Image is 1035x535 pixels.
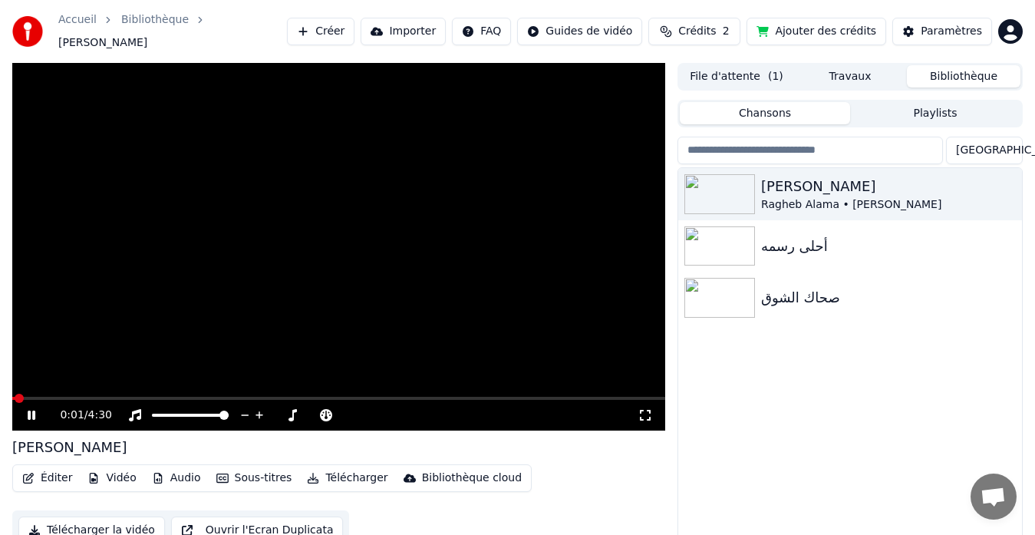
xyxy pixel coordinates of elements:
div: [PERSON_NAME] [12,437,127,458]
button: Audio [146,467,207,489]
button: Paramètres [892,18,992,45]
div: [PERSON_NAME] [761,176,1016,197]
span: Crédits [678,24,716,39]
div: Ouvrir le chat [971,474,1017,520]
a: Bibliothèque [121,12,189,28]
nav: breadcrumb [58,12,287,51]
button: Guides de vidéo [517,18,642,45]
button: Crédits2 [648,18,740,45]
button: File d'attente [680,65,793,88]
a: Accueil [58,12,97,28]
button: FAQ [452,18,511,45]
span: 2 [723,24,730,39]
span: 0:01 [60,408,84,423]
div: Bibliothèque cloud [422,471,522,486]
button: Importer [361,18,446,45]
div: Ragheb Alama • [PERSON_NAME] [761,197,1016,213]
div: / [60,408,97,423]
button: Bibliothèque [907,65,1020,88]
button: Créer [287,18,354,45]
div: صحاك الشوق [761,287,1016,309]
button: Travaux [793,65,907,88]
span: 4:30 [88,408,112,423]
button: Vidéo [81,467,142,489]
span: [PERSON_NAME] [58,35,147,51]
button: Sous-titres [210,467,298,489]
button: Ajouter des crédits [747,18,886,45]
img: youka [12,16,43,47]
button: Chansons [680,102,850,124]
button: Playlists [850,102,1020,124]
div: Paramètres [921,24,982,39]
span: ( 1 ) [768,69,783,84]
button: Éditer [16,467,78,489]
button: Télécharger [301,467,394,489]
div: أحلى رسمه [761,236,1016,257]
